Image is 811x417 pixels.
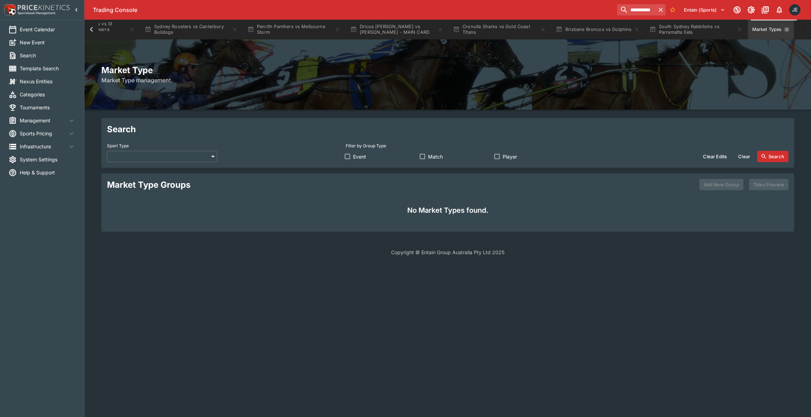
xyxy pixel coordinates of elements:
button: Connected to PK [731,4,743,16]
span: Match [428,153,443,160]
img: PriceKinetics Logo [2,3,16,17]
button: Toggle light/dark mode [745,4,757,16]
span: Player [503,153,517,160]
span: Management [20,117,67,124]
button: Dricus [PERSON_NAME] vs [PERSON_NAME] - MAIN CARD [346,20,447,39]
img: Sportsbook Management [18,12,56,15]
button: South Sydney Rabbitohs vs Parramatta Eels [645,20,747,39]
button: No Bookmarks [667,4,678,15]
button: Notifications [773,4,786,16]
p: Sport Type [107,143,129,149]
h2: Market Type Groups [107,179,190,190]
button: Cronulla Sharks vs Gold Coast Titans [449,20,550,39]
div: Trading Console [93,6,614,14]
span: Tournaments [20,104,76,111]
span: Event Calendar [20,26,76,33]
span: Help & Support [20,169,76,176]
span: Sports Pricing [20,130,67,137]
span: New Event [20,39,76,46]
span: Search [20,52,76,59]
button: Penrith Panthers vs Melbourne Storm [243,20,345,39]
p: Filter by Group Type [346,143,386,149]
span: System Settings [20,156,76,163]
button: Clear Edits [699,151,731,162]
button: Search [757,151,788,162]
span: Template Search [20,65,76,72]
p: Copyright © Entain Group Australia Pty Ltd 2025 [84,249,811,256]
span: Categories [20,91,76,98]
button: James Edlin [787,2,803,18]
h6: Market Type management. [101,76,794,84]
button: Sydney Roosters vs Canterbury Bulldogs [140,20,242,39]
button: Market Types [748,20,794,39]
h4: No Market Types found. [113,206,783,215]
img: PriceKinetics [18,5,70,10]
div: James Edlin [789,4,800,15]
button: Clear [734,151,754,162]
input: search [617,4,656,15]
button: Select Tenant [680,4,729,15]
button: Brisbane Broncos vs Dolphins [552,20,644,39]
h2: Market Type [101,65,794,76]
span: Event [353,153,366,160]
h2: Search [107,124,788,135]
span: Infrastructure [20,143,67,150]
span: Nexus Entities [20,78,76,85]
button: Documentation [759,4,772,16]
